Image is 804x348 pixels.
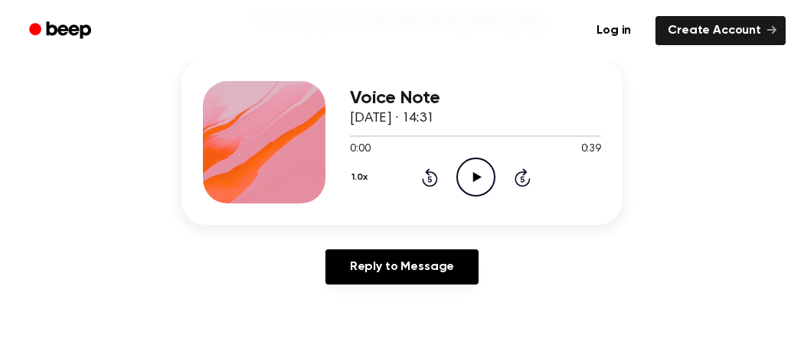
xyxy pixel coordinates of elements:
a: Create Account [655,16,786,45]
a: Beep [18,16,105,46]
span: 0:39 [581,141,601,158]
a: Reply to Message [325,249,479,285]
button: 1.0x [350,164,373,190]
span: [DATE] · 14:31 [350,112,434,125]
a: Log in [581,13,646,48]
span: 0:00 [350,141,370,158]
h3: Voice Note [350,88,601,109]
